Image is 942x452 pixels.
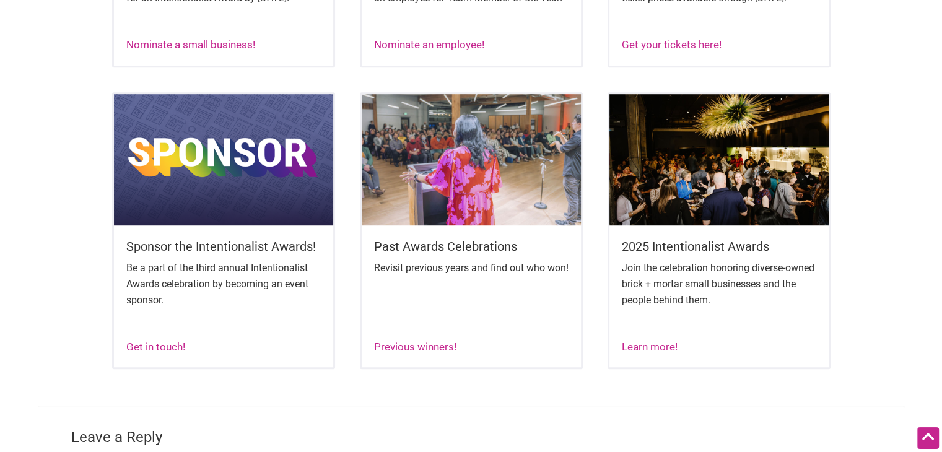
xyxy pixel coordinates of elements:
div: Scroll Back to Top [917,427,939,449]
a: Learn more! [622,341,678,353]
a: Get your tickets here! [622,38,722,51]
p: Revisit previous years and find out who won! [374,260,569,276]
p: Be a part of the third annual Intentionalist Awards celebration by becoming an event sponsor. [126,260,321,308]
a: Nominate an employee! [374,38,484,51]
h3: Leave a Reply [71,427,871,448]
h5: 2025 Intentionalist Awards [622,238,816,255]
h5: Sponsor the Intentionalist Awards! [126,238,321,255]
h5: Past Awards Celebrations [374,238,569,255]
a: Nominate a small business! [126,38,255,51]
p: Join the celebration honoring diverse-owned brick + mortar small businesses and the people behind... [622,260,816,308]
a: Previous winners! [374,341,456,353]
a: Get in touch! [126,341,185,353]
